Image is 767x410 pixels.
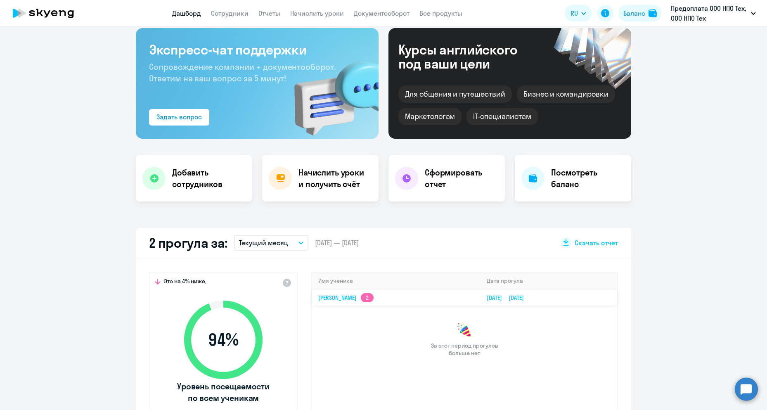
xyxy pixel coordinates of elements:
span: Скачать отчет [575,238,618,247]
div: Задать вопрос [156,112,202,122]
a: Отчеты [258,9,280,17]
p: Предоплата ООО НПО Тех, ООО НПО Тех [671,3,748,23]
div: Маркетологам [398,108,462,125]
div: Для общения и путешествий [398,85,512,103]
img: congrats [456,322,473,339]
span: Это на 4% ниже, [164,277,206,287]
span: [DATE] — [DATE] [315,238,359,247]
a: Сотрудники [211,9,249,17]
a: Документооборот [354,9,410,17]
span: Сопровождение компании + документооборот. Ответим на ваш вопрос за 5 минут! [149,62,336,83]
th: Дата прогула [480,273,617,289]
span: RU [571,8,578,18]
p: Текущий месяц [239,238,288,248]
th: Имя ученика [312,273,480,289]
div: Курсы английского под ваши цели [398,43,540,71]
h2: 2 прогула за: [149,235,227,251]
button: Балансbalance [618,5,662,21]
h4: Начислить уроки и получить счёт [298,167,370,190]
a: Дашборд [172,9,201,17]
h4: Посмотреть баланс [551,167,625,190]
h4: Сформировать отчет [425,167,498,190]
div: IT-специалистам [466,108,537,125]
a: [PERSON_NAME]2 [318,294,374,301]
button: Задать вопрос [149,109,209,126]
button: RU [565,5,592,21]
a: Все продукты [419,9,462,17]
a: Начислить уроки [290,9,344,17]
h3: Экспресс-чат поддержки [149,41,365,58]
img: balance [649,9,657,17]
div: Бизнес и командировки [517,85,615,103]
span: 94 % [176,330,271,350]
button: Текущий месяц [234,235,308,251]
button: Предоплата ООО НПО Тех, ООО НПО Тех [667,3,760,23]
span: Уровень посещаемости по всем ученикам [176,381,271,404]
div: Баланс [623,8,645,18]
span: За этот период прогулов больше нет [430,342,499,357]
img: bg-img [282,46,379,139]
app-skyeng-badge: 2 [361,293,374,302]
h4: Добавить сотрудников [172,167,246,190]
a: [DATE][DATE] [487,294,530,301]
